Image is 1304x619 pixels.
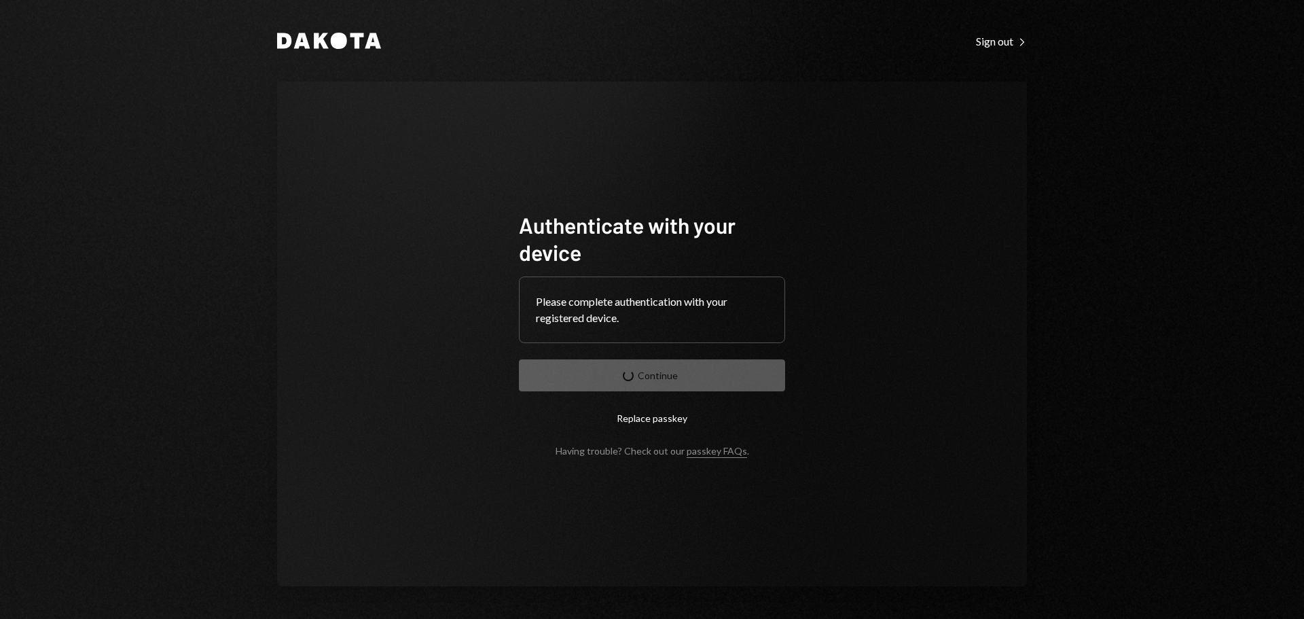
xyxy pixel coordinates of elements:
[976,35,1027,48] div: Sign out
[536,294,768,326] div: Please complete authentication with your registered device.
[556,445,749,457] div: Having trouble? Check out our .
[519,402,785,434] button: Replace passkey
[687,445,747,458] a: passkey FAQs
[976,33,1027,48] a: Sign out
[519,211,785,266] h1: Authenticate with your device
